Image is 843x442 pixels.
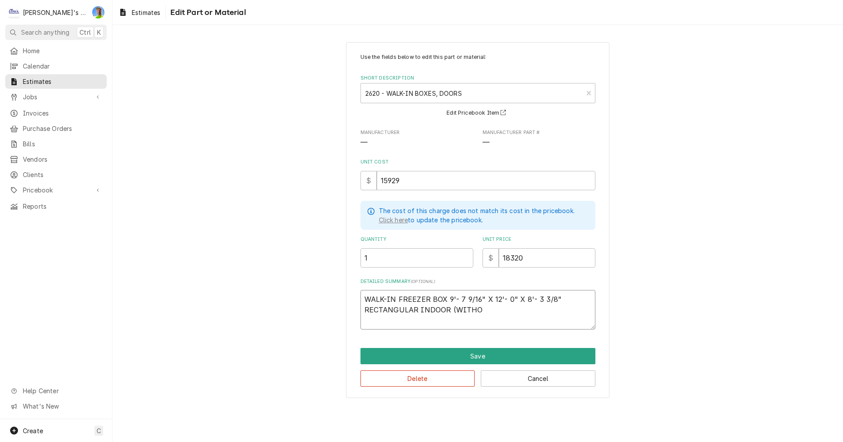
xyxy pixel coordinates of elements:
[23,92,89,101] span: Jobs
[115,5,164,20] a: Estimates
[379,215,408,225] a: Click here
[346,42,609,398] div: Line Item Create/Update
[360,53,595,330] div: Line Item Create/Update Form
[360,171,377,190] div: $
[360,138,367,147] span: —
[481,370,595,387] button: Cancel
[379,206,575,215] p: The cost of this charge does not match its cost in the pricebook.
[5,90,107,104] a: Go to Jobs
[5,399,107,413] a: Go to What's New
[23,124,102,133] span: Purchase Orders
[5,384,107,398] a: Go to Help Center
[360,75,595,118] div: Short Description
[360,129,473,136] span: Manufacturer
[92,6,104,18] div: Greg Austin's Avatar
[5,59,107,73] a: Calendar
[360,364,595,387] div: Button Group Row
[23,202,102,211] span: Reports
[5,152,107,167] a: Vendors
[23,155,102,164] span: Vendors
[483,248,499,268] div: $
[5,121,107,136] a: Purchase Orders
[379,216,483,224] span: to update the pricebook.
[360,53,595,61] p: Use the fields below to edit this part or material:
[360,236,473,267] div: [object Object]
[360,236,473,243] label: Quantity
[360,159,595,190] div: Unit Cost
[5,183,107,197] a: Go to Pricebook
[360,159,595,166] label: Unit Cost
[23,139,102,149] span: Bills
[168,7,245,18] span: Edit Part or Material
[21,28,69,37] span: Search anything
[23,109,102,118] span: Invoices
[23,386,101,395] span: Help Center
[23,46,102,55] span: Home
[360,348,595,364] button: Save
[5,74,107,89] a: Estimates
[5,199,107,214] a: Reports
[5,137,107,151] a: Bills
[97,28,101,37] span: K
[5,106,107,120] a: Invoices
[5,43,107,58] a: Home
[23,62,102,71] span: Calendar
[360,138,473,148] span: Manufacturer
[360,129,473,148] div: Manufacturer
[360,348,595,364] div: Button Group Row
[360,278,595,330] div: Detailed Summary
[360,348,595,387] div: Button Group
[23,185,89,195] span: Pricebook
[360,278,595,285] label: Detailed Summary
[23,170,102,179] span: Clients
[97,426,101,435] span: C
[79,28,91,37] span: Ctrl
[483,236,595,267] div: [object Object]
[23,8,87,17] div: [PERSON_NAME]'s Refrigeration
[23,402,101,411] span: What's New
[360,370,475,387] button: Delete
[23,77,102,86] span: Estimates
[483,129,595,148] div: Manufacturer Part #
[483,138,490,147] span: —
[483,236,595,243] label: Unit Price
[8,6,20,18] div: C
[411,279,435,284] span: ( optional )
[8,6,20,18] div: Clay's Refrigeration's Avatar
[5,167,107,182] a: Clients
[483,129,595,136] span: Manufacturer Part #
[483,138,595,148] span: Manufacturer Part #
[360,290,595,330] textarea: WALK-IN FREEZER BOX 9'- 7 9/16" X 12'- 0" X 8'- 3 3/8" RECTANGULAR INDOOR (WITHO
[360,75,595,82] label: Short Description
[23,427,43,435] span: Create
[5,25,107,40] button: Search anythingCtrlK
[92,6,104,18] div: GA
[132,8,160,17] span: Estimates
[445,108,510,119] button: Edit Pricebook Item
